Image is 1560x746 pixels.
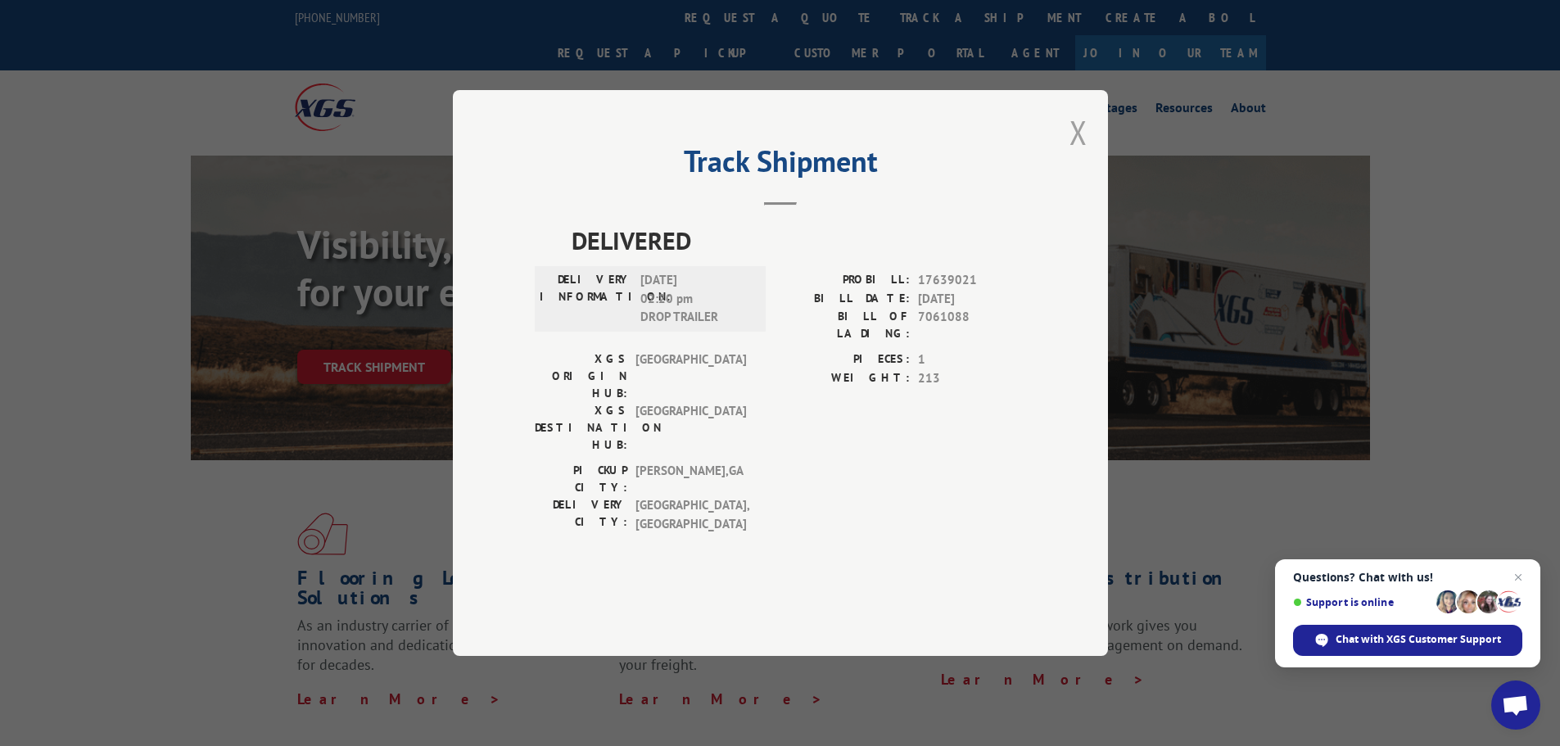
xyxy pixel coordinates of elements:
[535,150,1026,181] h2: Track Shipment
[535,350,627,402] label: XGS ORIGIN HUB:
[1293,625,1522,656] div: Chat with XGS Customer Support
[635,496,746,533] span: [GEOGRAPHIC_DATA] , [GEOGRAPHIC_DATA]
[635,402,746,454] span: [GEOGRAPHIC_DATA]
[918,369,1026,388] span: 213
[640,271,751,327] span: [DATE] 02:20 pm DROP TRAILER
[918,290,1026,309] span: [DATE]
[540,271,632,327] label: DELIVERY INFORMATION:
[780,350,910,369] label: PIECES:
[1293,596,1431,608] span: Support is online
[780,369,910,388] label: WEIGHT:
[918,308,1026,342] span: 7061088
[1491,680,1540,730] div: Open chat
[918,350,1026,369] span: 1
[635,350,746,402] span: [GEOGRAPHIC_DATA]
[1069,111,1087,154] button: Close modal
[572,222,1026,259] span: DELIVERED
[535,462,627,496] label: PICKUP CITY:
[1508,567,1528,587] span: Close chat
[780,290,910,309] label: BILL DATE:
[1336,632,1501,647] span: Chat with XGS Customer Support
[535,402,627,454] label: XGS DESTINATION HUB:
[535,496,627,533] label: DELIVERY CITY:
[635,462,746,496] span: [PERSON_NAME] , GA
[918,271,1026,290] span: 17639021
[780,271,910,290] label: PROBILL:
[1293,571,1522,584] span: Questions? Chat with us!
[780,308,910,342] label: BILL OF LADING:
